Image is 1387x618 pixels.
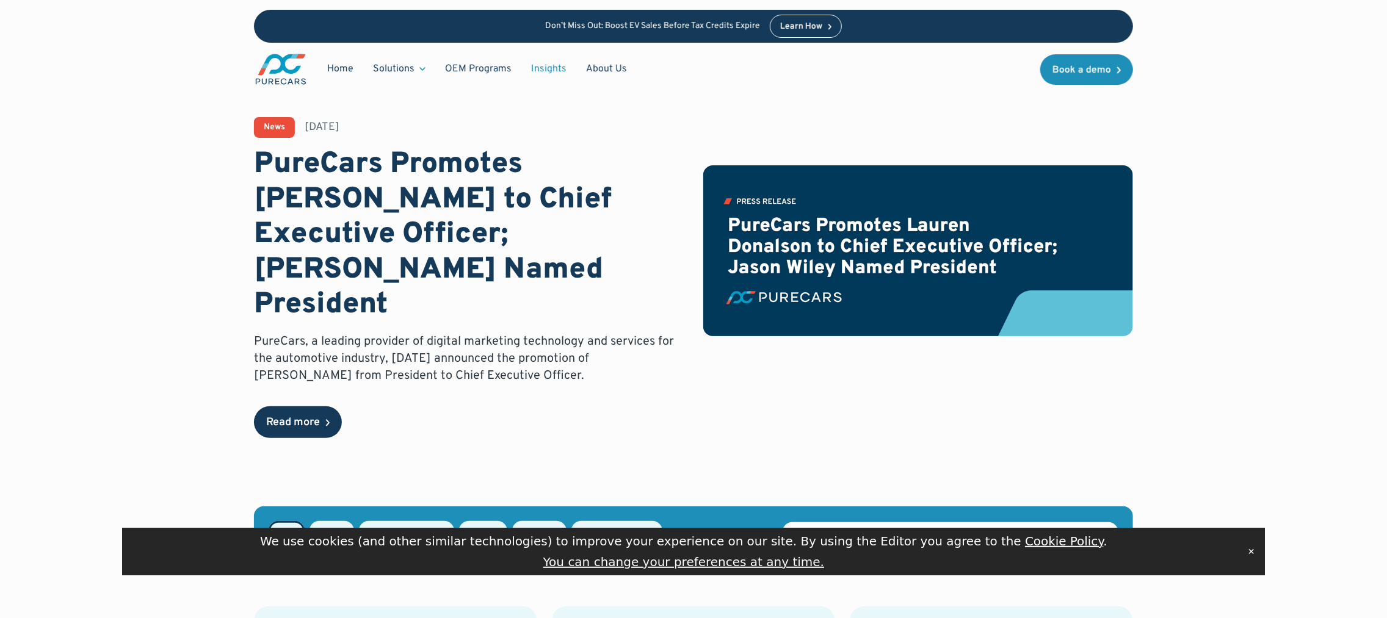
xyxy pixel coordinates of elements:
h1: PureCars Promotes [PERSON_NAME] to Chief Executive Officer; [PERSON_NAME] Named President [254,148,684,323]
form: Email Form [254,506,1133,573]
p: Don’t Miss Out: Boost EV Sales Before Tax Credits Expire [545,21,760,32]
a: About Us [576,57,637,81]
div: Read more [266,417,320,428]
button: Close [1243,542,1260,561]
a: OEM Programs [435,57,521,81]
div: Solutions [373,62,415,76]
img: purecars logo [254,52,308,86]
a: Home [317,57,363,81]
div: Book a demo [1052,65,1111,75]
a: Cookie Policy [1025,534,1103,548]
div: Solutions [363,57,435,81]
a: Book a demo [1040,54,1133,85]
button: You can change your preferences at any time. [543,553,825,570]
p: PureCars, a leading provider of digital marketing technology and services for the automotive indu... [254,333,684,384]
a: Read more [254,406,342,438]
span: We use cookies (and other similar technologies) to improve your experience on our site. By using ... [260,534,1107,548]
a: Insights [521,57,576,81]
div: News [264,123,285,132]
input: Search for keywords... [783,522,1118,556]
div: [DATE] [305,120,339,135]
div: Learn How [780,23,822,31]
a: Learn How [770,15,842,38]
a: main [254,52,308,86]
